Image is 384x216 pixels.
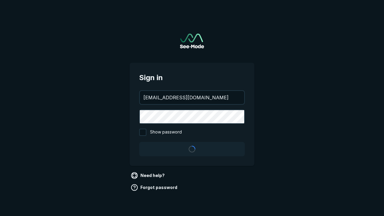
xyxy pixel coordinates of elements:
a: Forgot password [130,183,180,192]
span: Sign in [139,72,245,83]
a: Go to sign in [180,34,204,48]
input: your@email.com [140,91,244,104]
a: Need help? [130,171,167,180]
span: Show password [150,129,182,136]
img: See-Mode Logo [180,34,204,48]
